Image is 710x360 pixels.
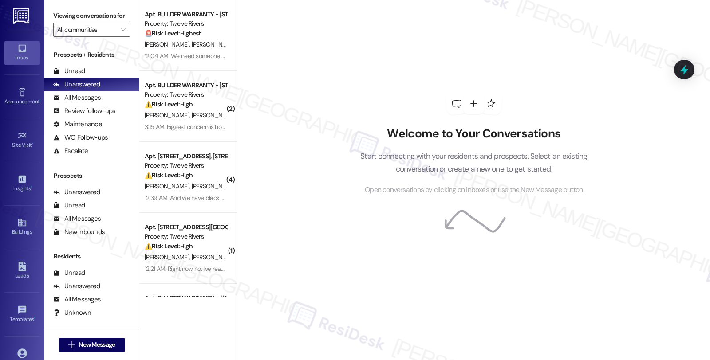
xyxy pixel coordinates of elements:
[145,52,496,60] div: 12:04 AM: We need someone to be there [DATE] asap. I can't reach to the fire alarm which is one t...
[145,10,227,19] div: Apt. BUILDER WARRANTY - [STREET_ADDRESS]
[53,80,100,89] div: Unanswered
[145,81,227,90] div: Apt. BUILDER WARRANTY - [STREET_ADDRESS][GEOGRAPHIC_DATA][STREET_ADDRESS]
[4,302,40,326] a: Templates •
[347,150,601,175] p: Start connecting with your residents and prospects. Select an existing conversation or create a n...
[31,184,32,190] span: •
[79,340,115,349] span: New Message
[53,295,101,304] div: All Messages
[121,26,126,33] i: 
[44,50,139,59] div: Prospects + Residents
[145,111,192,119] span: [PERSON_NAME]
[145,19,227,28] div: Property: Twelve Rivers
[44,171,139,180] div: Prospects
[145,242,193,250] strong: ⚠️ Risk Level: High
[192,253,236,261] span: [PERSON_NAME]
[192,182,239,190] span: [PERSON_NAME]
[347,127,601,141] h2: Welcome to Your Conversations
[53,133,108,142] div: WO Follow-ups
[4,128,40,152] a: Site Visit •
[4,215,40,239] a: Buildings
[145,90,227,99] div: Property: Twelve Rivers
[53,282,100,291] div: Unanswered
[53,67,85,76] div: Unread
[13,8,31,24] img: ResiDesk Logo
[145,123,271,131] div: 3:15 AM: Biggest concern is honestly the trashcan
[57,23,116,37] input: All communities
[145,29,201,37] strong: 🚨 Risk Level: Highest
[44,252,139,261] div: Residents
[4,172,40,196] a: Insights •
[145,171,193,179] strong: ⚠️ Risk Level: High
[53,227,105,237] div: New Inbounds
[145,293,227,303] div: Apt. BUILDER WARRANTY - #1, BUILDER WARRANTY - [STREET_ADDRESS]
[53,308,91,317] div: Unknown
[4,259,40,283] a: Leads
[59,338,125,352] button: New Message
[145,40,192,48] span: [PERSON_NAME]
[4,41,40,65] a: Inbox
[53,188,100,197] div: Unanswered
[34,315,35,321] span: •
[145,232,227,241] div: Property: Twelve Rivers
[145,194,272,202] div: 12:39 AM: And we have black mold on the shower
[53,120,102,129] div: Maintenance
[53,268,85,278] div: Unread
[145,100,193,108] strong: ⚠️ Risk Level: High
[145,152,227,161] div: Apt. [STREET_ADDRESS], [STREET_ADDRESS]
[145,223,227,232] div: Apt. [STREET_ADDRESS][GEOGRAPHIC_DATA][STREET_ADDRESS]
[68,341,75,348] i: 
[53,93,101,102] div: All Messages
[53,9,130,23] label: Viewing conversations for
[53,214,101,223] div: All Messages
[145,182,192,190] span: [PERSON_NAME]
[192,40,236,48] span: [PERSON_NAME]
[32,141,33,147] span: •
[53,106,115,116] div: Review follow-ups
[145,161,227,170] div: Property: Twelve Rivers
[192,111,239,119] span: [PERSON_NAME]
[39,97,41,103] span: •
[53,146,88,156] div: Escalate
[53,201,85,210] div: Unread
[145,253,192,261] span: [PERSON_NAME]
[365,184,583,196] span: Open conversations by clicking on inboxes or use the New Message button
